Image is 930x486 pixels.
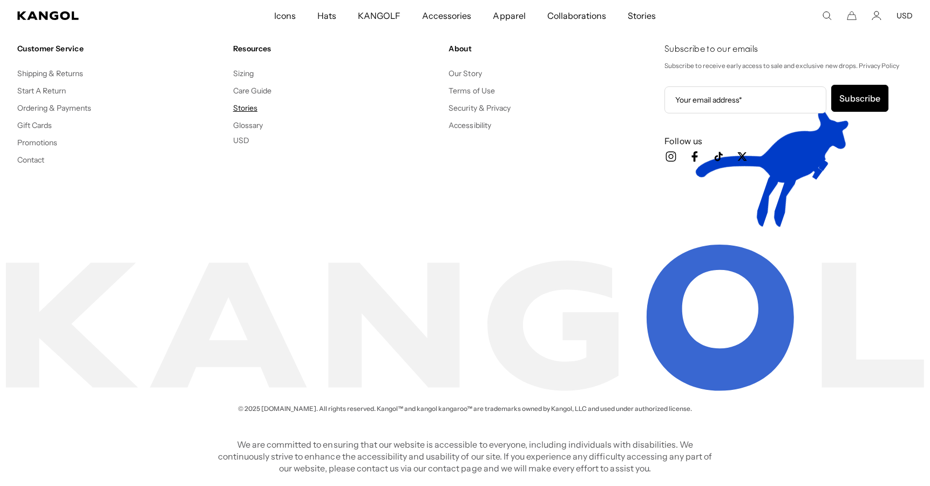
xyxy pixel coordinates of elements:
a: Start A Return [17,86,66,96]
a: Account [872,11,881,21]
h4: Subscribe to our emails [664,44,913,56]
a: Security & Privacy [449,103,511,113]
h4: Customer Service [17,44,225,53]
a: Contact [17,155,44,165]
a: Stories [233,103,257,113]
a: Promotions [17,138,57,147]
h3: Follow us [664,135,913,147]
button: Subscribe [831,85,888,112]
h4: Resources [233,44,440,53]
summary: Search here [822,11,832,21]
a: Care Guide [233,86,271,96]
h4: About [449,44,656,53]
a: Sizing [233,69,254,78]
p: We are committed to ensuring that our website is accessible to everyone, including individuals wi... [215,438,716,474]
a: Gift Cards [17,120,52,130]
p: Subscribe to receive early access to sale and exclusive new drops. Privacy Policy [664,60,913,72]
a: Shipping & Returns [17,69,84,78]
button: Cart [847,11,857,21]
a: Kangol [17,11,181,20]
a: Accessibility [449,120,491,130]
a: Glossary [233,120,263,130]
a: Terms of Use [449,86,494,96]
a: Ordering & Payments [17,103,92,113]
button: USD [233,136,249,145]
button: USD [897,11,913,21]
a: Our Story [449,69,481,78]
